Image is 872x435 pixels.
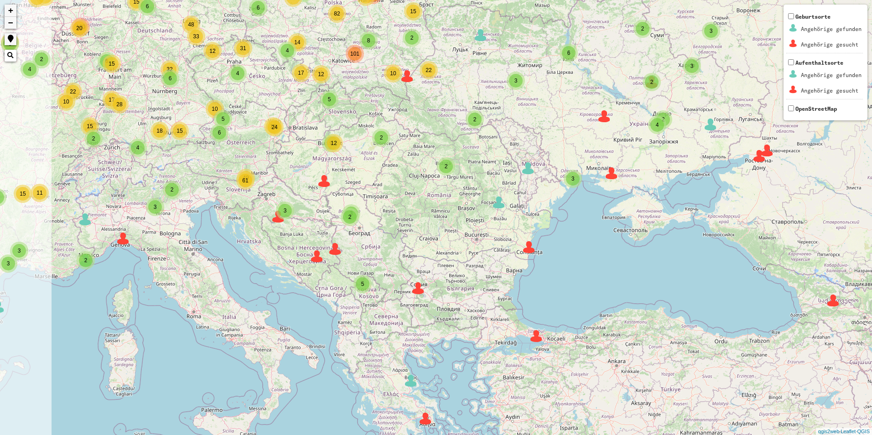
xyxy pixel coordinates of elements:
td: Angehörige gesucht [800,83,862,98]
span: 2 [662,116,665,123]
span: 2 [410,35,414,41]
span: 10 [390,70,396,77]
span: 3 [284,207,287,214]
span: 12 [209,48,215,54]
span: 5 [328,96,331,103]
span: OpenStreetMap [795,105,837,112]
span: 3 [710,28,713,34]
td: Angehörige gefunden [800,22,862,36]
span: 32 [166,66,172,72]
span: 3 [154,204,157,210]
input: OpenStreetMap [788,105,794,111]
span: 33 [193,33,199,40]
span: 12 [331,140,337,146]
input: GeburtsorteAngehörige gefundenAngehörige gesucht [788,13,794,19]
td: Angehörige gefunden [800,68,862,83]
span: 4 [656,122,659,128]
span: 22 [426,67,431,73]
span: 2 [171,186,174,193]
span: 6 [218,129,221,136]
img: Geburtsorte_2_Angeh%C3%B6rigegefunden0.png [788,22,799,34]
span: 4 [136,145,140,151]
span: 82 [334,10,340,17]
span: 3 [690,63,694,69]
span: 15 [87,123,93,129]
span: 3 [18,248,21,254]
span: 101 [350,51,359,57]
a: qgis2web [818,429,839,434]
span: 14 [294,39,300,46]
span: 2 [40,56,43,62]
span: 24 [271,124,277,130]
span: 6 [169,75,172,82]
span: 2 [92,135,95,142]
span: 61 [242,177,248,184]
span: 6 [257,5,260,11]
span: 2 [445,163,448,170]
span: 22 [70,88,76,95]
td: Angehörige gesucht [800,37,862,52]
span: 10 [212,106,218,112]
span: 6 [146,3,149,10]
span: 8 [367,37,370,44]
span: 17 [109,97,114,103]
span: 15 [109,61,114,67]
span: 2 [641,26,644,32]
span: 6 [567,50,571,56]
span: 12 [318,71,324,78]
span: 2 [650,79,654,85]
span: 4 [28,66,31,72]
span: 3 [571,176,575,182]
span: Aufenthaltsorte [786,59,863,99]
span: 4 [286,47,289,54]
span: 2 [380,135,383,141]
a: Show me where I am [5,33,16,45]
span: 48 [188,21,194,28]
span: 11 [36,190,42,196]
span: 3 [7,260,10,267]
span: Geburtsorte [786,13,863,53]
span: 5 [222,116,225,122]
span: 2 [348,214,352,220]
span: 28 [116,101,122,108]
span: 31 [240,45,246,52]
input: AufenthaltsorteAngehörige gefundenAngehörige gesucht [788,59,794,65]
span: 2 [84,257,88,264]
span: 4 [236,70,239,77]
span: 2 [473,116,477,123]
span: 15 [20,191,26,197]
span: 15 [410,8,416,15]
span: 3 [514,78,518,84]
span: 18 [156,128,162,134]
img: Aufenthaltsorte_1_Angeh%C3%B6rigegesucht1.png [788,84,799,95]
span: 10 [63,98,69,105]
a: Zoom in [5,5,16,17]
span: 17 [298,70,304,76]
a: Leaflet [841,429,856,434]
span: 5 [361,281,364,287]
img: Geburtsorte_2_Angeh%C3%B6rigegesucht1.png [788,38,799,49]
a: Zoom out [5,17,16,29]
img: Aufenthaltsorte_1_Angeh%C3%B6rigegefunden0.png [788,68,799,80]
a: QGIS [857,429,870,434]
span: 20 [76,25,82,31]
span: 15 [176,128,182,134]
